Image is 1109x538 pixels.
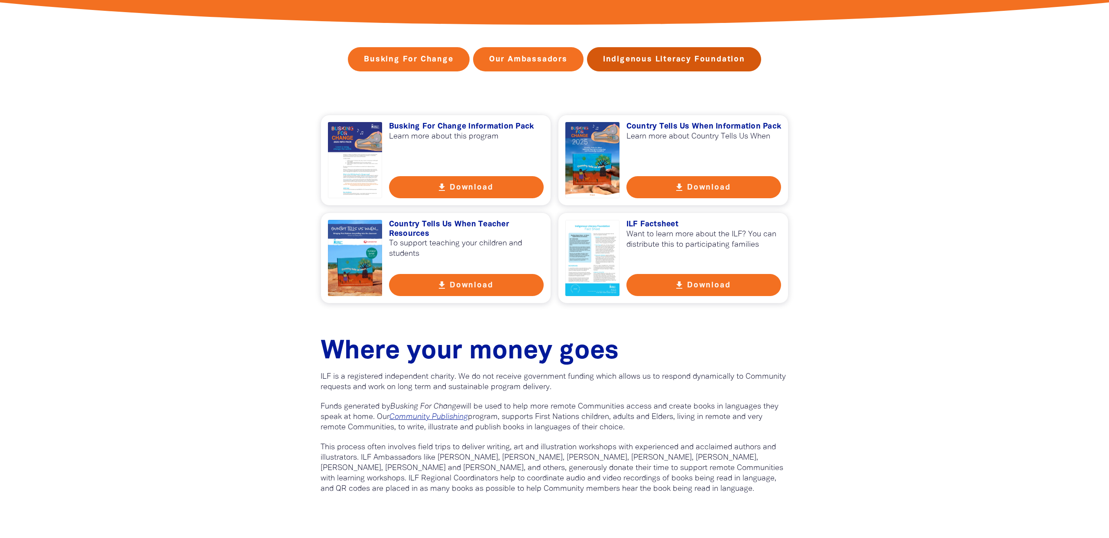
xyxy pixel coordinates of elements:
a: Indigenous Literacy Foundation [587,47,761,71]
a: Our Ambassadors [473,47,584,71]
em: Busking For Change [390,403,460,410]
p: This process often involves field trips to deliver writing, art and illustration workshops with e... [321,442,788,494]
button: get_app Download [626,176,781,198]
a: Community Publishing [389,413,468,421]
h3: ILF Factsheet [626,220,781,229]
i: get_app [437,280,447,290]
button: get_app Download [389,274,544,296]
button: get_app Download [389,176,544,198]
button: get_app Download [626,274,781,296]
h3: Country Tells Us When Information Pack [626,122,781,132]
h3: Busking For Change Information Pack [389,122,544,132]
p: Funds generated by will be used to help more remote Communities access and create books in langua... [321,402,788,433]
i: get_app [674,280,684,290]
h3: Country Tells Us When Teacher Resources [389,220,544,238]
span: Where your money goes [321,340,619,364]
a: Busking For Change [348,47,469,71]
i: get_app [437,182,447,193]
p: ILF is a registered independent charity. We do not receive government funding which allows us to ... [321,372,788,393]
i: get_app [674,182,684,193]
